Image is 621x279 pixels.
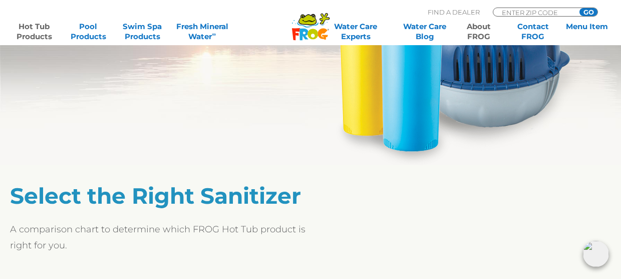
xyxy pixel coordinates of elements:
input: GO [579,8,597,16]
a: Swim SpaProducts [118,22,166,42]
a: AboutFROG [455,22,503,42]
a: Water CareBlog [401,22,449,42]
a: Fresh MineralWater∞ [172,22,232,42]
a: PoolProducts [64,22,112,42]
sup: ∞ [212,31,216,38]
a: Hot TubProducts [10,22,58,42]
p: Find A Dealer [428,8,480,17]
input: Zip Code Form [501,8,568,17]
a: ContactFROG [509,22,557,42]
a: Water CareExperts [317,22,395,42]
h2: Select the Right Sanitizer [10,183,310,209]
p: A comparison chart to determine which FROG Hot Tub product is right for you. [10,221,310,253]
a: Menu Item [563,22,611,42]
img: openIcon [583,241,609,267]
